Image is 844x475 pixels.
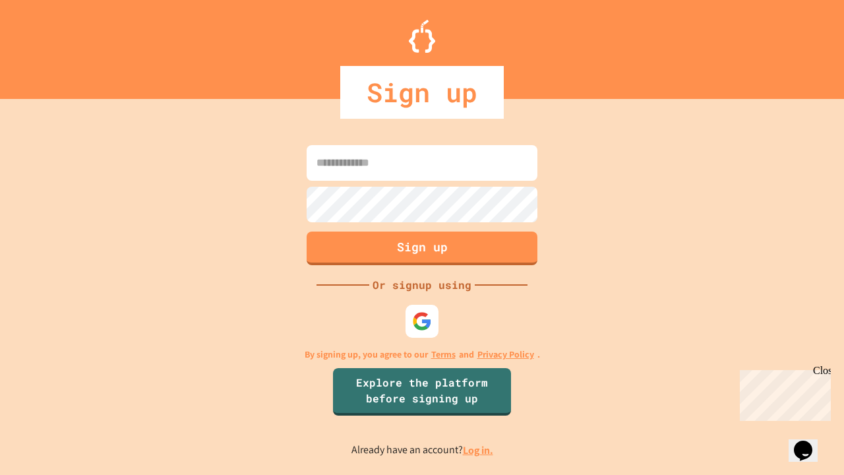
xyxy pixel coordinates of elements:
[735,365,831,421] iframe: chat widget
[409,20,435,53] img: Logo.svg
[369,277,475,293] div: Or signup using
[351,442,493,459] p: Already have an account?
[333,368,511,416] a: Explore the platform before signing up
[412,311,432,331] img: google-icon.svg
[5,5,91,84] div: Chat with us now!Close
[305,348,540,362] p: By signing up, you agree to our and .
[431,348,456,362] a: Terms
[477,348,534,362] a: Privacy Policy
[789,422,831,462] iframe: chat widget
[307,232,537,265] button: Sign up
[340,66,504,119] div: Sign up
[463,443,493,457] a: Log in.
